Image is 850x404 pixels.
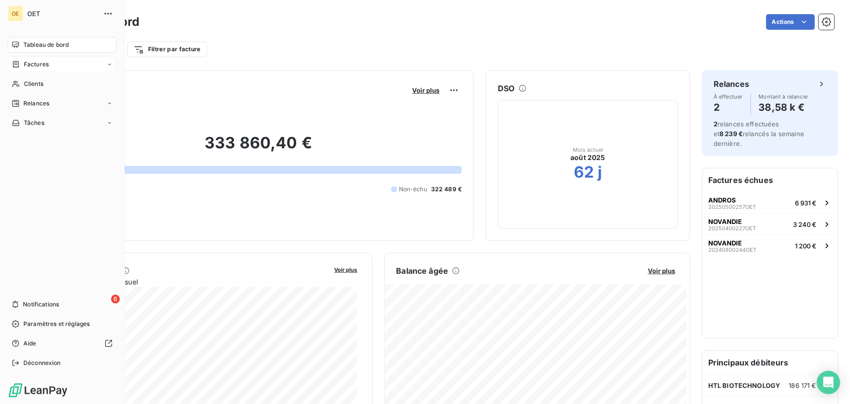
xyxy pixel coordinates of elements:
[397,265,449,277] h6: Balance âgée
[23,40,69,49] span: Tableau de bord
[702,351,838,374] h6: Principaux débiteurs
[24,119,44,127] span: Tâches
[24,60,49,69] span: Factures
[23,359,61,367] span: Déconnexion
[702,235,838,256] button: NOVANDIE20240800244OET1 200 €
[335,266,358,273] span: Voir plus
[708,196,736,204] span: ANDROS
[702,168,838,192] h6: Factures échues
[702,213,838,235] button: NOVANDIE20250400227OET3 240 €
[409,86,442,95] button: Voir plus
[789,382,816,389] span: 186 171 €
[23,320,90,328] span: Paramètres et réglages
[708,247,756,253] span: 20240800244OET
[431,185,462,194] span: 322 489 €
[8,336,116,351] a: Aide
[127,41,207,57] button: Filtrer par facture
[573,147,604,153] span: Mois actuel
[795,199,816,207] span: 6 931 €
[8,96,116,111] a: Relances
[574,162,594,182] h2: 62
[23,300,59,309] span: Notifications
[498,82,514,94] h6: DSO
[759,100,809,115] h4: 38,58 k €
[8,115,116,131] a: Tâches
[645,266,678,275] button: Voir plus
[759,94,809,100] span: Montant à relancer
[24,80,43,88] span: Clients
[719,130,743,138] span: 8 239 €
[817,371,840,394] div: Open Intercom Messenger
[793,221,816,228] span: 3 240 €
[714,100,743,115] h4: 2
[714,78,749,90] h6: Relances
[714,120,804,147] span: relances effectuées et relancés la semaine dernière.
[412,86,439,94] span: Voir plus
[714,94,743,100] span: À effectuer
[766,14,815,30] button: Actions
[8,383,68,398] img: Logo LeanPay
[23,339,37,348] span: Aide
[570,153,605,162] span: août 2025
[8,76,116,92] a: Clients
[111,295,120,303] span: 6
[8,37,116,53] a: Tableau de bord
[708,382,781,389] span: HTL BIOTECHNOLOGY
[8,57,116,72] a: Factures
[55,277,328,287] span: Chiffre d'affaires mensuel
[332,265,360,274] button: Voir plus
[714,120,718,128] span: 2
[795,242,816,250] span: 1 200 €
[708,239,742,247] span: NOVANDIE
[8,6,23,21] div: OE
[23,99,49,108] span: Relances
[399,185,427,194] span: Non-échu
[55,133,462,162] h2: 333 860,40 €
[648,267,675,275] span: Voir plus
[702,192,838,213] button: ANDROS20250500257OET6 931 €
[708,225,756,231] span: 20250400227OET
[708,204,756,210] span: 20250500257OET
[708,218,742,225] span: NOVANDIE
[27,10,97,18] span: OET
[8,316,116,332] a: Paramètres et réglages
[598,162,602,182] h2: j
